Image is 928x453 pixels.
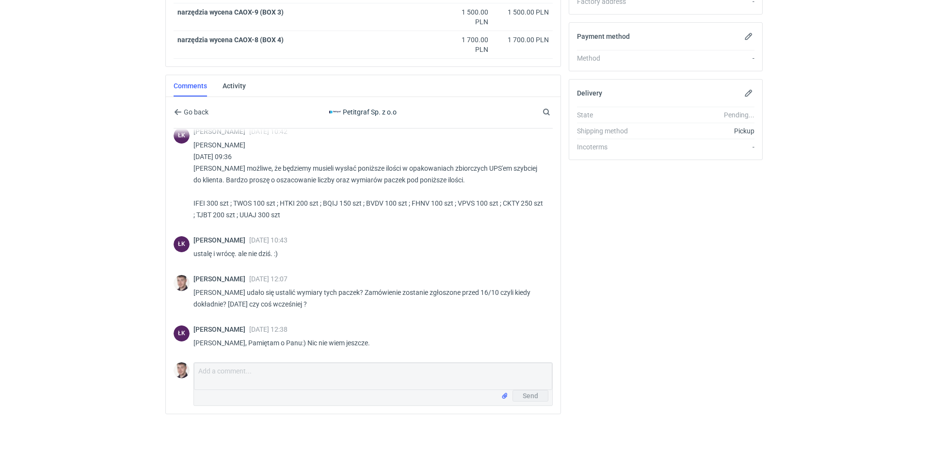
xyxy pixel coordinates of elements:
img: Maciej Sikora [174,275,190,291]
img: Petitgraf Sp. z o.o [329,106,341,118]
div: State [577,110,648,120]
p: [PERSON_NAME], Pamiętam o Panu:) Nic nie wiem jeszcze. [193,337,545,349]
div: Łukasz Kowalski [174,325,190,341]
span: [PERSON_NAME] [193,236,249,244]
input: Search [541,106,572,118]
span: [DATE] 10:43 [249,236,288,244]
div: 1 500.00 PLN [496,7,549,17]
div: Pickup [648,126,754,136]
a: Comments [174,75,207,97]
figcaption: ŁK [174,325,190,341]
button: Go back [174,106,209,118]
a: Activity [223,75,246,97]
figcaption: ŁK [174,128,190,144]
button: Send [512,390,548,402]
span: Send [523,392,538,399]
span: [PERSON_NAME] [193,325,249,333]
div: 1 700.00 PLN [496,35,549,45]
strong: narzędzia wycena CAOX-9 (BOX 3) [177,8,284,16]
span: Go back [182,109,208,115]
strong: narzędzia wycena CAOX-8 (BOX 4) [177,36,284,44]
button: Edit payment method [743,31,754,42]
div: Łukasz Kowalski [174,128,190,144]
p: [PERSON_NAME] [DATE] 09:36 [PERSON_NAME] możliwe, że będziemy musieli wysłać poniższe ilości w op... [193,139,545,221]
p: ustalę i wrócę. ale nie dziś. :) [193,248,545,259]
div: Incoterms [577,142,648,152]
div: Łukasz Kowalski [174,236,190,252]
span: [DATE] 12:07 [249,275,288,283]
span: [PERSON_NAME] [193,275,249,283]
div: Petitgraf Sp. z o.o [284,106,443,118]
button: Edit delivery details [743,87,754,99]
div: 1 700.00 PLN [448,35,488,54]
span: [DATE] 10:42 [249,128,288,135]
p: [PERSON_NAME] udało się ustalić wymiary tych paczek? Zamówienie zostanie zgłoszone przed 16/10 cz... [193,287,545,310]
figcaption: ŁK [174,236,190,252]
div: Method [577,53,648,63]
div: - [648,142,754,152]
em: Pending... [724,111,754,119]
span: [PERSON_NAME] [193,128,249,135]
h2: Delivery [577,89,602,97]
div: - [648,53,754,63]
div: Shipping method [577,126,648,136]
img: Maciej Sikora [174,362,190,378]
span: [DATE] 12:38 [249,325,288,333]
div: 1 500.00 PLN [448,7,488,27]
h2: Payment method [577,32,630,40]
